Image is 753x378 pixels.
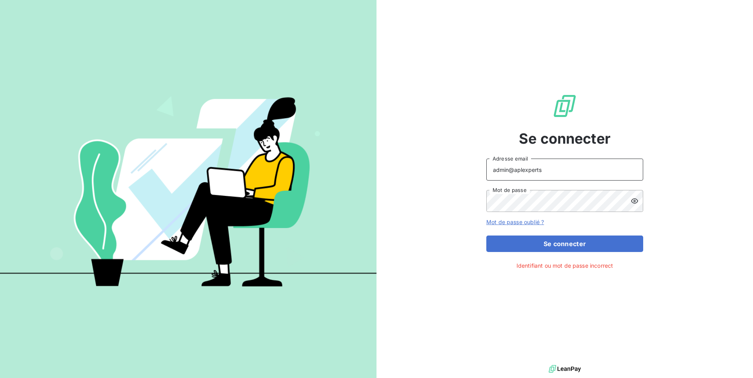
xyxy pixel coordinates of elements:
[549,363,581,375] img: logo
[486,219,544,225] a: Mot de passe oublié ?
[552,93,577,119] img: Logo LeanPay
[486,236,643,252] button: Se connecter
[517,261,613,270] span: Identifiant ou mot de passe incorrect
[519,128,611,149] span: Se connecter
[486,159,643,181] input: placeholder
